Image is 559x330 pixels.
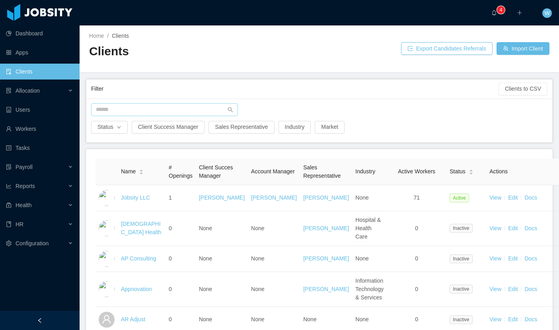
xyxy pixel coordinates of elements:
[6,64,73,80] a: icon: auditClients
[16,221,23,227] span: HR
[387,272,446,307] td: 0
[508,316,518,322] a: Edit
[524,255,537,262] a: Docs
[166,211,196,246] td: 0
[166,246,196,272] td: 0
[251,225,264,231] span: None
[450,224,472,233] span: Inactive
[121,167,136,176] span: Name
[199,225,212,231] span: None
[91,82,499,96] div: Filter
[524,194,537,201] a: Docs
[251,286,264,292] span: None
[6,88,12,93] i: icon: solution
[489,194,501,201] a: View
[450,194,469,202] span: Active
[16,87,40,94] span: Allocation
[121,194,150,201] a: Jobsity LLC
[491,10,497,16] i: icon: bell
[102,314,111,324] i: icon: user
[208,121,274,134] button: Sales Representative
[6,183,12,189] i: icon: line-chart
[199,286,212,292] span: None
[469,169,473,171] i: icon: caret-up
[450,254,472,263] span: Inactive
[166,272,196,307] td: 0
[499,83,547,95] button: Clients to CSV
[303,194,349,201] a: [PERSON_NAME]
[139,169,144,171] i: icon: caret-up
[6,25,73,41] a: icon: pie-chartDashboard
[469,171,473,174] i: icon: caret-down
[489,255,501,262] a: View
[6,140,73,156] a: icon: profileTasks
[489,286,501,292] a: View
[387,211,446,246] td: 0
[6,121,73,137] a: icon: userWorkers
[16,202,31,208] span: Health
[16,164,33,170] span: Payroll
[489,316,501,322] a: View
[303,225,349,231] a: [PERSON_NAME]
[450,285,472,293] span: Inactive
[355,217,381,240] span: Hospital & Health Care
[228,107,233,113] i: icon: search
[169,194,172,201] span: 1
[387,246,446,272] td: 0
[401,42,493,55] button: icon: exportExport Candidates Referrals
[169,164,193,179] span: # Openings
[497,6,505,14] sup: 4
[315,121,345,134] button: Market
[524,286,537,292] a: Docs
[450,167,466,176] span: Status
[489,225,501,231] a: View
[500,6,503,14] p: 4
[132,121,205,134] button: Client Success Manager
[121,316,145,322] a: AR Adjust
[99,220,115,236] img: 6a8e90c0-fa44-11e7-aaa7-9da49113f530_5a5d50e77f870-400w.png
[6,45,73,60] a: icon: appstoreApps
[99,281,115,297] img: 6a96eda0-fa44-11e7-9f69-c143066b1c39_5a5d5161a4f93-400w.png
[91,121,128,134] button: Statusicon: down
[497,42,549,55] button: icon: usergroup-addImport Client
[508,286,518,292] a: Edit
[6,221,12,227] i: icon: book
[303,286,349,292] a: [PERSON_NAME]
[508,225,518,231] a: Edit
[139,168,144,174] div: Sort
[355,194,368,201] span: None
[398,168,435,175] span: Active Workers
[199,255,212,262] span: None
[99,251,115,267] img: 6a95fc60-fa44-11e7-a61b-55864beb7c96_5a5d513336692-400w.png
[6,202,12,208] i: icon: medicine-box
[251,255,264,262] span: None
[251,194,297,201] a: [PERSON_NAME]
[303,316,316,322] span: None
[121,255,156,262] a: AP Consulting
[89,33,104,39] a: Home
[524,225,537,231] a: Docs
[251,168,295,175] span: Account Manager
[199,194,245,201] a: [PERSON_NAME]
[6,241,12,246] i: icon: setting
[450,315,472,324] span: Inactive
[99,190,115,206] img: dc41d540-fa30-11e7-b498-73b80f01daf1_657caab8ac997-400w.png
[279,121,311,134] button: Industry
[508,255,518,262] a: Edit
[121,286,152,292] a: Appnovation
[251,316,264,322] span: None
[524,316,537,322] a: Docs
[303,255,349,262] a: [PERSON_NAME]
[121,221,161,235] a: [DEMOGRAPHIC_DATA] Health
[517,10,522,16] i: icon: plus
[199,164,233,179] span: Client Succes Manager
[355,316,368,322] span: None
[489,168,508,175] span: Actions
[16,240,49,247] span: Configuration
[303,164,341,179] span: Sales Representative
[508,194,518,201] a: Edit
[6,102,73,118] a: icon: robotUsers
[355,255,368,262] span: None
[469,168,473,174] div: Sort
[355,278,384,301] span: Information Technology & Services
